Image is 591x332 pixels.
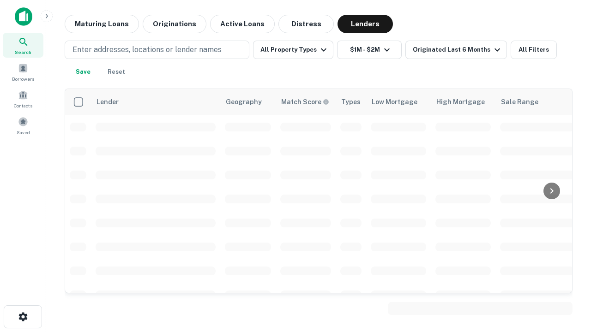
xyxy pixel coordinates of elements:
button: Reset [102,63,131,81]
p: Enter addresses, locations or lender names [72,44,222,55]
button: Save your search to get updates of matches that match your search criteria. [68,63,98,81]
button: All Property Types [253,41,333,59]
div: Geography [226,96,262,107]
span: Borrowers [12,75,34,83]
img: capitalize-icon.png [15,7,32,26]
div: Sale Range [501,96,538,107]
div: Types [341,96,361,107]
div: Originated Last 6 Months [413,44,503,55]
div: High Mortgage [436,96,485,107]
div: Capitalize uses an advanced AI algorithm to match your search with the best lender. The match sco... [281,97,329,107]
a: Saved [3,113,43,138]
th: Geography [220,89,276,115]
button: Originated Last 6 Months [405,41,507,59]
button: Lenders [338,15,393,33]
button: Maturing Loans [65,15,139,33]
button: Originations [143,15,206,33]
a: Contacts [3,86,43,111]
button: Enter addresses, locations or lender names [65,41,249,59]
span: Saved [17,129,30,136]
th: Types [336,89,366,115]
span: Search [15,48,31,56]
th: Low Mortgage [366,89,431,115]
span: Contacts [14,102,32,109]
div: Lender [96,96,119,107]
button: $1M - $2M [337,41,402,59]
div: Low Mortgage [372,96,417,107]
button: Distress [278,15,334,33]
h6: Match Score [281,97,327,107]
button: Active Loans [210,15,275,33]
a: Borrowers [3,59,43,84]
iframe: Chat Widget [545,229,591,273]
th: Sale Range [495,89,579,115]
a: Search [3,33,43,58]
button: All Filters [511,41,557,59]
th: Lender [91,89,220,115]
th: Capitalize uses an advanced AI algorithm to match your search with the best lender. The match sco... [276,89,336,115]
th: High Mortgage [431,89,495,115]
